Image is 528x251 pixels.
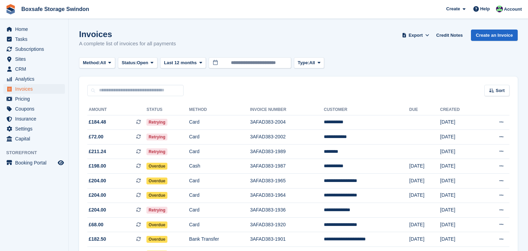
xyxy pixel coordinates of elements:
[146,134,167,140] span: Retrying
[250,115,324,130] td: 3AFAD383-2004
[440,232,480,247] td: [DATE]
[189,115,250,130] td: Card
[309,59,315,66] span: All
[409,159,440,174] td: [DATE]
[137,59,148,66] span: Open
[89,162,106,170] span: £198.00
[122,59,137,66] span: Status:
[100,59,106,66] span: All
[146,236,167,243] span: Overdue
[504,6,522,13] span: Account
[409,104,440,115] th: Due
[146,148,167,155] span: Retrying
[19,3,92,15] a: Boxsafe Storage Swindon
[440,188,480,203] td: [DATE]
[146,104,189,115] th: Status
[496,5,503,12] img: Kim Virabi
[250,174,324,189] td: 3AFAD383-1965
[250,104,324,115] th: Invoice Number
[298,59,309,66] span: Type:
[15,94,56,104] span: Pricing
[3,104,65,114] a: menu
[471,30,518,41] a: Create an Invoice
[15,44,56,54] span: Subscriptions
[3,124,65,134] a: menu
[3,84,65,94] a: menu
[440,144,480,159] td: [DATE]
[3,74,65,84] a: menu
[146,163,167,170] span: Overdue
[409,32,423,39] span: Export
[409,174,440,189] td: [DATE]
[146,221,167,228] span: Overdue
[15,134,56,144] span: Capital
[89,221,103,228] span: £68.00
[79,30,176,39] h1: Invoices
[57,159,65,167] a: Preview store
[89,118,106,126] span: £184.48
[409,188,440,203] td: [DATE]
[440,174,480,189] td: [DATE]
[440,203,480,218] td: [DATE]
[146,192,167,199] span: Overdue
[15,124,56,134] span: Settings
[15,114,56,124] span: Insurance
[160,57,206,69] button: Last 12 months
[146,178,167,184] span: Overdue
[189,144,250,159] td: Card
[89,133,103,140] span: £72.00
[146,119,167,126] span: Retrying
[446,5,460,12] span: Create
[250,217,324,232] td: 3AFAD383-1920
[3,44,65,54] a: menu
[189,188,250,203] td: Card
[189,159,250,174] td: Cash
[250,232,324,247] td: 3AFAD383-1901
[87,104,146,115] th: Amount
[409,232,440,247] td: [DATE]
[89,192,106,199] span: £204.00
[440,104,480,115] th: Created
[409,217,440,232] td: [DATE]
[400,30,431,41] button: Export
[496,87,505,94] span: Sort
[250,130,324,145] td: 3AFAD383-2002
[3,64,65,74] a: menu
[15,34,56,44] span: Tasks
[83,59,100,66] span: Method:
[3,34,65,44] a: menu
[440,159,480,174] td: [DATE]
[15,158,56,168] span: Booking Portal
[189,217,250,232] td: Card
[3,134,65,144] a: menu
[480,5,490,12] span: Help
[89,206,106,214] span: £204.00
[189,203,250,218] td: Card
[15,24,56,34] span: Home
[3,94,65,104] a: menu
[89,177,106,184] span: £204.00
[189,232,250,247] td: Bank Transfer
[250,203,324,218] td: 3AFAD383-1936
[15,84,56,94] span: Invoices
[79,57,115,69] button: Method: All
[440,115,480,130] td: [DATE]
[79,40,176,48] p: A complete list of invoices for all payments
[118,57,157,69] button: Status: Open
[15,64,56,74] span: CRM
[15,54,56,64] span: Sites
[250,159,324,174] td: 3AFAD383-1987
[324,104,409,115] th: Customer
[189,104,250,115] th: Method
[433,30,465,41] a: Credit Notes
[250,144,324,159] td: 3AFAD383-1989
[440,130,480,145] td: [DATE]
[146,207,167,214] span: Retrying
[440,217,480,232] td: [DATE]
[164,59,197,66] span: Last 12 months
[3,114,65,124] a: menu
[89,236,106,243] span: £182.50
[250,188,324,203] td: 3AFAD383-1964
[294,57,324,69] button: Type: All
[15,104,56,114] span: Coupons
